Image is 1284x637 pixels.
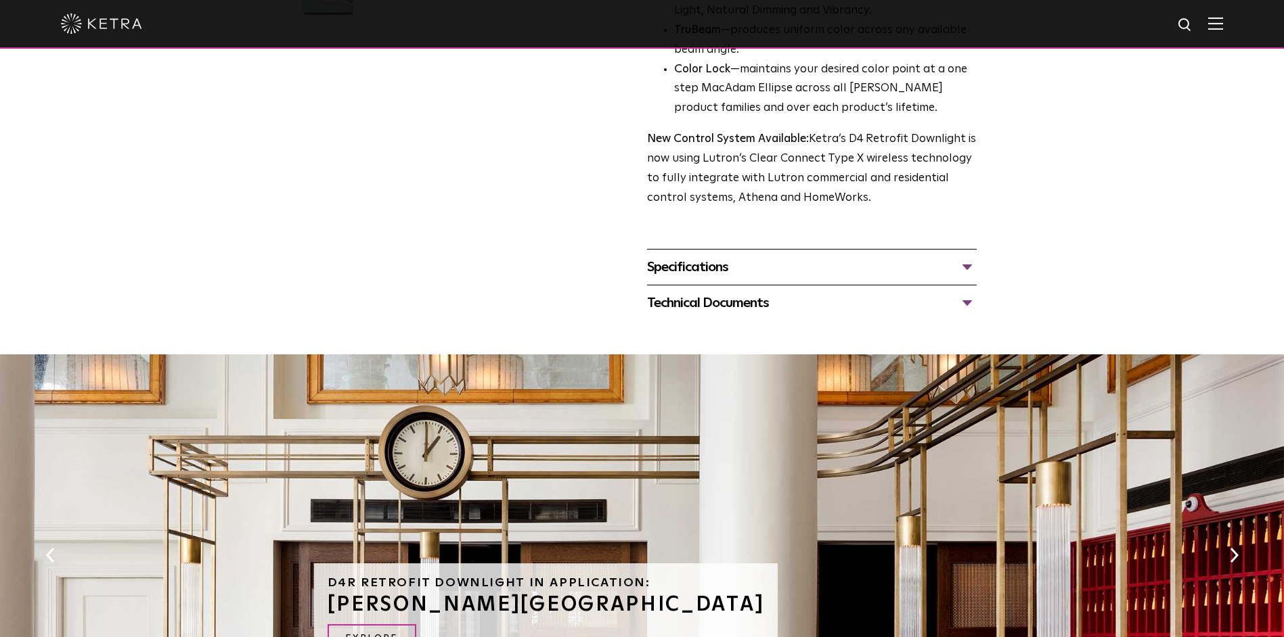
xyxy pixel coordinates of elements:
p: Ketra’s D4 Retrofit Downlight is now using Lutron’s Clear Connect Type X wireless technology to f... [647,130,977,208]
div: Specifications [647,256,977,278]
li: —maintains your desired color point at a one step MacAdam Ellipse across all [PERSON_NAME] produc... [674,60,977,119]
button: Next [1227,546,1241,564]
h3: [PERSON_NAME][GEOGRAPHIC_DATA] [328,594,765,615]
div: Technical Documents [647,292,977,314]
strong: New Control System Available: [647,133,809,145]
img: Hamburger%20Nav.svg [1208,17,1223,30]
button: Previous [43,546,57,564]
strong: Color Lock [674,64,730,75]
img: search icon [1177,17,1194,34]
img: ketra-logo-2019-white [61,14,142,34]
h6: D4R Retrofit Downlight in Application: [328,577,765,589]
